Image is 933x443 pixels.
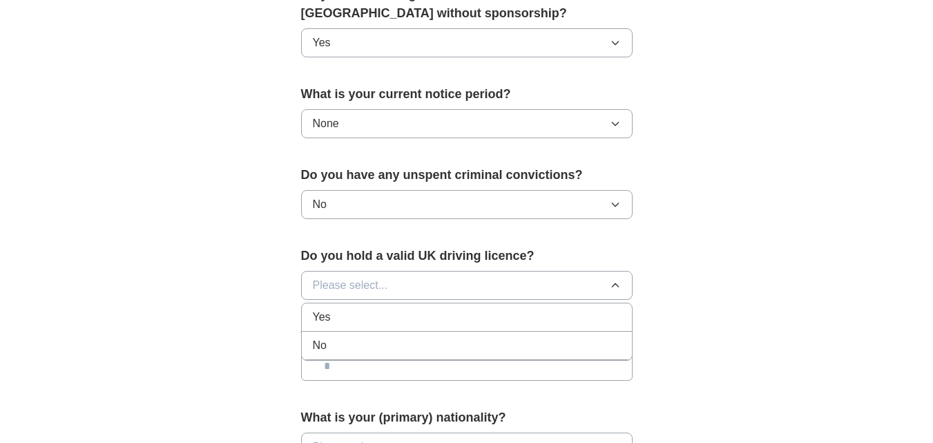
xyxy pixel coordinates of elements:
label: Do you have any unspent criminal convictions? [301,166,633,185]
label: What is your (primary) nationality? [301,408,633,427]
span: Please select... [313,277,388,294]
label: What is your current notice period? [301,85,633,104]
button: None [301,109,633,138]
label: Do you hold a valid UK driving licence? [301,247,633,265]
button: Yes [301,28,633,57]
span: No [313,196,327,213]
button: No [301,190,633,219]
span: No [313,337,327,354]
span: Yes [313,309,331,326]
span: None [313,115,339,132]
button: Please select... [301,271,633,300]
span: Yes [313,35,331,51]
